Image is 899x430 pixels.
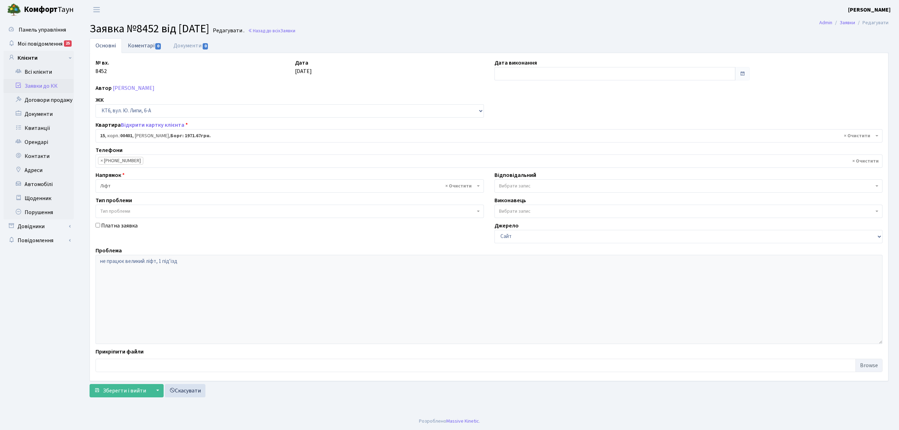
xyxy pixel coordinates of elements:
[96,96,104,104] label: ЖК
[19,26,66,34] span: Панель управління
[819,19,832,26] a: Admin
[88,4,105,15] button: Переключити навігацію
[494,221,519,230] label: Джерело
[64,40,72,47] div: 25
[290,59,489,80] div: [DATE]
[4,37,74,51] a: Мої повідомлення25
[96,255,882,344] textarea: не працює великий ліфт, 1 під'їзд
[840,19,855,26] a: Заявки
[24,4,58,15] b: Комфорт
[90,59,290,80] div: 8452
[4,177,74,191] a: Автомобілі
[4,65,74,79] a: Всі клієнти
[4,135,74,149] a: Орендарі
[4,205,74,219] a: Порушення
[122,38,168,53] a: Коментарі
[4,149,74,163] a: Контакти
[499,183,531,190] span: Вибрати запис
[445,183,472,190] span: Видалити всі елементи
[4,51,74,65] a: Клієнти
[90,38,122,53] a: Основні
[280,27,295,34] span: Заявки
[98,157,143,165] li: (097) 872-99-21
[295,59,308,67] label: Дата
[121,121,184,129] a: Відкрити картку клієнта
[4,23,74,37] a: Панель управління
[809,15,899,30] nav: breadcrumb
[120,132,132,139] b: 00401
[494,59,537,67] label: Дата виконання
[90,21,209,37] span: Заявка №8452 від [DATE]
[852,158,879,165] span: Видалити всі елементи
[113,84,155,92] a: [PERSON_NAME]
[103,387,146,395] span: Зберегти і вийти
[155,43,161,49] span: 0
[96,146,123,154] label: Телефони
[4,233,74,247] a: Повідомлення
[165,384,205,397] a: Скасувати
[168,38,215,53] a: Документи
[211,27,244,34] small: Редагувати .
[248,27,295,34] a: Назад до всіхЗаявки
[4,163,74,177] a: Адреси
[24,4,74,16] span: Таун
[4,107,74,121] a: Документи
[494,171,536,179] label: Відповідальний
[4,121,74,135] a: Квитанції
[96,196,132,205] label: Тип проблеми
[96,348,144,356] label: Прикріпити файли
[170,132,211,139] b: Борг: 1971.67грн.
[100,157,103,164] span: ×
[100,208,130,215] span: Тип проблеми
[4,93,74,107] a: Договори продажу
[848,6,891,14] a: [PERSON_NAME]
[4,79,74,93] a: Заявки до КК
[96,59,109,67] label: № вх.
[855,19,888,27] li: Редагувати
[96,246,122,255] label: Проблема
[96,129,882,143] span: <b>15</b>, корп.: <b>00401</b>, Тягло Вікторія Володимирівна, <b>Борг: 1971.67грн.</b>
[494,196,526,205] label: Виконавець
[101,221,138,230] label: Платна заявка
[100,132,874,139] span: <b>15</b>, корп.: <b>00401</b>, Тягло Вікторія Володимирівна, <b>Борг: 1971.67грн.</b>
[844,132,870,139] span: Видалити всі елементи
[203,43,208,49] span: 0
[100,183,475,190] span: Ліфт
[96,171,125,179] label: Напрямок
[96,179,484,193] span: Ліфт
[96,84,112,92] label: Автор
[90,384,151,397] button: Зберегти і вийти
[4,219,74,233] a: Довідники
[446,417,479,425] a: Massive Kinetic
[7,3,21,17] img: logo.png
[100,132,105,139] b: 15
[419,417,480,425] div: Розроблено .
[18,40,63,48] span: Мої повідомлення
[96,121,188,129] label: Квартира
[499,208,531,215] span: Вибрати запис
[4,191,74,205] a: Щоденник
